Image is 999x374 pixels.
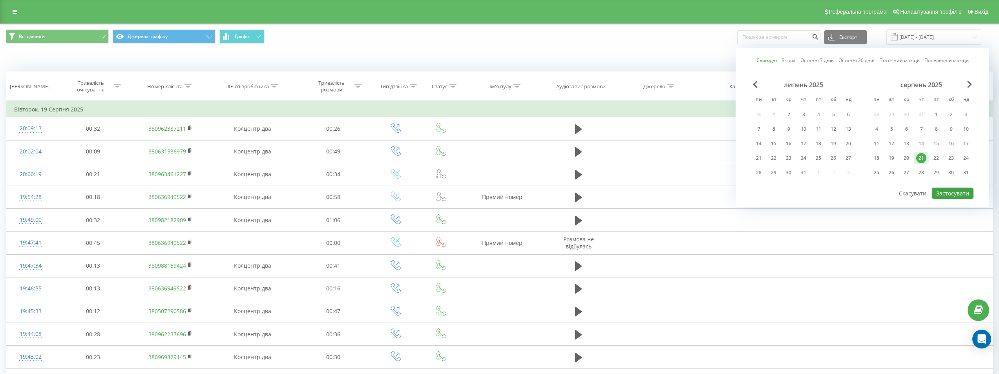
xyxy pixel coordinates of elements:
[811,123,826,135] div: пт 11 лип 2025 р.
[824,30,867,44] button: Експорт
[884,152,899,164] div: вт 19 серп 2025 р.
[783,109,794,120] div: 2
[782,57,796,64] a: Вчора
[871,153,882,163] div: 18
[931,124,941,134] div: 8
[811,138,826,150] div: пт 18 лип 2025 р.
[959,167,973,179] div: нд 31 серп 2025 р.
[961,153,971,163] div: 24
[210,209,295,232] td: Колцентр два
[737,30,820,44] input: Пошук за номером
[563,235,594,250] span: Розмова не відбулась
[914,167,929,179] div: чт 28 серп 2025 р.
[148,353,186,361] a: 380969829145
[798,168,809,178] div: 31
[769,124,779,134] div: 8
[295,254,371,277] td: 00:41
[901,168,911,178] div: 27
[886,153,897,163] div: 19
[14,281,47,296] div: 19:46:55
[295,117,371,140] td: 00:26
[884,123,899,135] div: вт 5 серп 2025 р.
[944,152,959,164] div: сб 23 серп 2025 р.
[946,109,956,120] div: 2
[295,140,371,163] td: 00:49
[766,167,781,179] div: вт 29 лип 2025 р.
[886,124,897,134] div: 5
[235,34,250,39] span: Графік
[295,163,371,186] td: 00:34
[55,232,131,254] td: 00:45
[899,123,914,135] div: ср 6 серп 2025 р.
[55,186,131,208] td: 00:18
[961,109,971,120] div: 3
[55,209,131,232] td: 00:32
[961,124,971,134] div: 10
[380,83,408,90] div: Тип дзвінка
[295,300,371,323] td: 00:47
[783,168,794,178] div: 30
[901,124,911,134] div: 6
[781,167,796,179] div: ср 30 лип 2025 р.
[838,57,875,64] a: Останні 30 днів
[14,144,47,159] div: 20:02:04
[826,138,841,150] div: сб 19 лип 2025 р.
[796,123,811,135] div: чт 10 лип 2025 р.
[148,285,186,292] a: 380636949522
[432,83,447,90] div: Статус
[842,94,854,106] abbr: неділя
[916,124,926,134] div: 7
[796,109,811,120] div: чт 3 лип 2025 р.
[55,346,131,369] td: 00:23
[972,330,991,348] div: Open Intercom Messenger
[813,94,824,106] abbr: п’ятниця
[944,167,959,179] div: сб 30 серп 2025 р.
[729,83,744,90] div: Канал
[798,139,809,149] div: 17
[754,124,764,134] div: 7
[19,33,45,40] span: Всі дзвінки
[843,124,853,134] div: 13
[884,167,899,179] div: вт 26 серп 2025 р.
[55,300,131,323] td: 00:12
[967,81,972,88] span: Next Month
[14,190,47,205] div: 19:54:28
[754,139,764,149] div: 14
[463,186,542,208] td: Прямий номер
[783,94,794,106] abbr: середа
[754,168,764,178] div: 28
[14,121,47,136] div: 20:09:13
[826,109,841,120] div: сб 5 лип 2025 р.
[916,168,926,178] div: 28
[766,138,781,150] div: вт 15 лип 2025 р.
[931,153,941,163] div: 22
[55,323,131,346] td: 00:28
[886,94,897,106] abbr: вівторок
[147,83,183,90] div: Номер клієнта
[871,168,882,178] div: 25
[55,163,131,186] td: 00:21
[929,167,944,179] div: пт 29 серп 2025 р.
[871,139,882,149] div: 11
[781,152,796,164] div: ср 23 лип 2025 р.
[869,152,884,164] div: пн 18 серп 2025 р.
[798,153,809,163] div: 24
[113,29,216,44] button: Джерела трафіку
[148,148,186,155] a: 380631536979
[769,153,779,163] div: 22
[753,94,765,106] abbr: понеділок
[871,94,882,106] abbr: понеділок
[827,94,839,106] abbr: субота
[463,232,542,254] td: Прямий номер
[781,109,796,120] div: ср 2 лип 2025 р.
[813,124,824,134] div: 11
[946,168,956,178] div: 30
[781,138,796,150] div: ср 16 лип 2025 р.
[295,232,371,254] td: 00:00
[916,139,926,149] div: 14
[959,152,973,164] div: нд 24 серп 2025 р.
[766,123,781,135] div: вт 8 лип 2025 р.
[959,109,973,120] div: нд 3 серп 2025 р.
[914,123,929,135] div: чт 7 серп 2025 р.
[643,83,665,90] div: Джерело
